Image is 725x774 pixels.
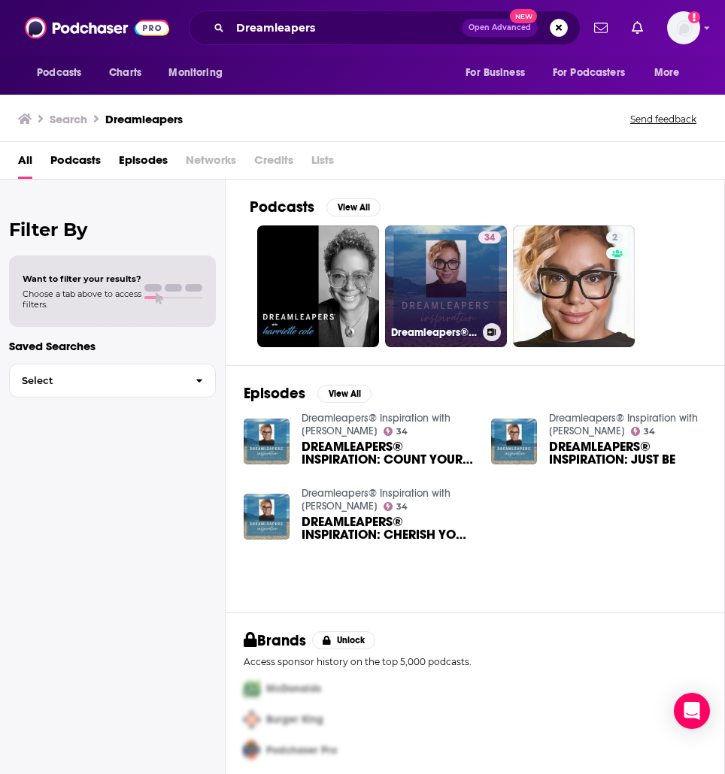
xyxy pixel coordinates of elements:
h2: Podcasts [250,198,314,216]
button: open menu [158,59,241,87]
a: 34Dreamleapers® Inspiration with [PERSON_NAME] [385,225,507,347]
a: 34 [631,427,656,436]
a: DREAMLEAPERS® INSPIRATION: CHERISH YOUR FRIENDSHIPS [302,515,473,541]
div: Open Intercom Messenger [674,693,710,729]
span: Want to filter your results? [23,274,141,284]
button: open menu [543,59,647,87]
span: Burger King [266,713,323,726]
a: PodcastsView All [250,198,381,216]
button: Open AdvancedNew [462,19,538,37]
span: Podcasts [37,62,81,83]
button: open menu [644,59,699,87]
h3: Search [50,112,87,126]
svg: Add a profile image [688,11,700,23]
p: Access sponsor history on the top 5,000 podcasts. [244,656,706,667]
a: Show notifications dropdown [626,15,649,41]
img: DREAMLEAPERS® INSPIRATION: JUST BE [491,419,537,464]
a: 2 [513,225,635,347]
img: Podchaser - Follow, Share and Rate Podcasts [25,14,169,42]
a: DREAMLEAPERS® INSPIRATION: COUNT YOUR BLESSINGS [302,440,473,466]
div: Search podcasts, credits, & more... [189,11,581,45]
span: Lists [311,148,334,179]
span: Credits [254,148,293,179]
span: 34 [644,428,655,435]
h2: Brands [244,631,306,650]
a: 34 [478,231,501,243]
img: User Profile [667,11,700,44]
button: open menu [455,59,544,87]
p: Saved Searches [9,339,216,353]
span: McDonalds [266,682,321,695]
button: View All [317,385,372,403]
button: View All [326,198,381,216]
span: Charts [109,62,141,83]
button: Send feedback [626,113,701,125]
button: open menu [26,59,101,87]
span: Select [10,376,184,385]
span: 2 [612,231,617,246]
a: Dreamleapers® Inspiration with Harriette Cole [302,487,450,512]
a: EpisodesView All [244,384,372,403]
span: New [510,9,537,23]
a: Dreamleapers® Inspiration with Harriette Cole [302,412,450,437]
img: First Pro Logo [238,673,266,704]
span: Monitoring [168,62,222,83]
button: Show profile menu [667,11,700,44]
span: Logged in as kkneafsey [667,11,700,44]
input: Search podcasts, credits, & more... [230,16,462,40]
span: Networks [186,148,236,179]
img: DREAMLEAPERS® INSPIRATION: CHERISH YOUR FRIENDSHIPS [244,494,290,540]
span: For Business [466,62,525,83]
a: Episodes [119,148,168,179]
h2: Filter By [9,219,216,240]
span: 34 [484,231,495,246]
img: Third Pro Logo [238,735,266,766]
a: Charts [99,59,150,87]
span: Open Advanced [469,24,531,32]
a: All [18,148,32,179]
a: 34 [384,502,408,511]
a: Podcasts [50,148,101,179]
span: 34 [396,503,408,510]
span: Podchaser Pro [266,744,337,757]
img: Second Pro Logo [238,704,266,735]
span: For Podcasters [553,62,625,83]
a: 2 [606,231,623,243]
a: 34 [384,427,408,436]
span: Choose a tab above to access filters. [23,289,141,310]
span: 34 [396,428,408,435]
h3: Dreamleapers® Inspiration with [PERSON_NAME] [391,326,477,339]
span: More [654,62,680,83]
a: Show notifications dropdown [588,15,614,41]
img: DREAMLEAPERS® INSPIRATION: COUNT YOUR BLESSINGS [244,419,290,464]
button: Unlock [312,631,376,649]
h3: Dreamleapers [105,112,183,126]
h2: Episodes [244,384,305,403]
a: DREAMLEAPERS® INSPIRATION: JUST BE [549,440,720,466]
button: Select [9,364,216,398]
a: Dreamleapers® Inspiration with Harriette Cole [549,412,698,437]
